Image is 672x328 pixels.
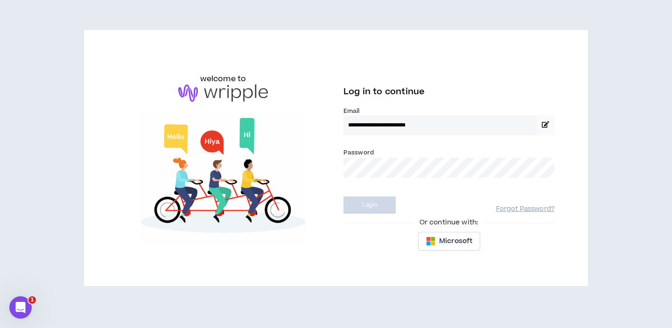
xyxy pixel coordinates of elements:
a: Forgot Password? [496,205,554,214]
label: Password [343,148,374,157]
button: Login [343,196,396,214]
img: Welcome to Wripple [118,111,329,243]
button: Microsoft [418,232,480,251]
span: Log in to continue [343,86,425,98]
label: Email [343,107,554,115]
span: 1 [28,296,36,304]
iframe: Intercom live chat [9,296,32,319]
span: Microsoft [439,236,472,246]
img: logo-brand.png [178,84,268,102]
h6: welcome to [200,73,246,84]
span: Or continue with: [413,217,485,228]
